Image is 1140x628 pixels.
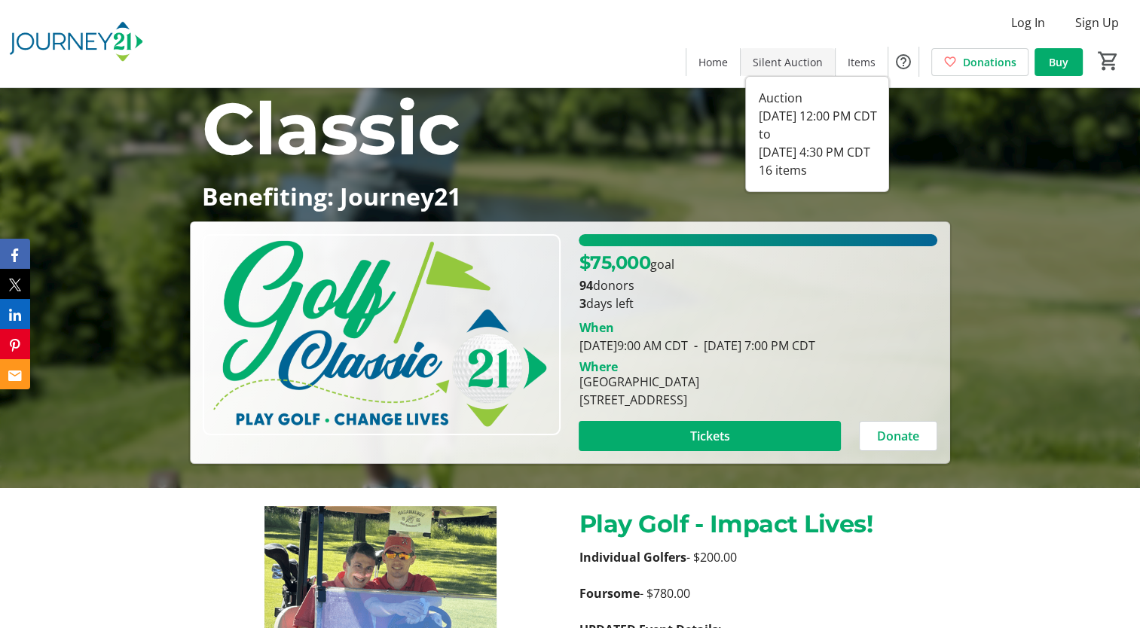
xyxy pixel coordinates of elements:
[202,183,938,209] p: Benefiting: Journey21
[690,427,730,445] span: Tickets
[859,421,937,451] button: Donate
[741,48,835,76] a: Silent Auction
[999,11,1057,35] button: Log In
[579,249,674,276] p: goal
[579,506,940,542] p: Play Golf - Impact Lives!
[1095,47,1122,75] button: Cart
[579,548,940,566] p: - $200.00
[686,48,740,76] a: Home
[579,584,940,602] p: - $780.00
[963,54,1016,70] span: Donations
[1063,11,1131,35] button: Sign Up
[579,295,585,312] span: 3
[888,47,918,77] button: Help
[579,361,617,373] div: Where
[1011,14,1045,32] span: Log In
[579,373,698,391] div: [GEOGRAPHIC_DATA]
[836,48,888,76] a: Items
[579,277,592,294] b: 94
[9,6,143,81] img: Journey21's Logo
[579,337,687,354] span: [DATE] 9:00 AM CDT
[758,107,876,125] div: [DATE] 12:00 PM CDT
[579,234,937,246] div: 100% of fundraising goal reached
[579,421,840,451] button: Tickets
[931,48,1028,76] a: Donations
[758,125,876,143] div: to
[848,54,876,70] span: Items
[579,319,613,337] div: When
[698,54,728,70] span: Home
[1049,54,1068,70] span: Buy
[758,161,876,179] div: 16 items
[1075,14,1119,32] span: Sign Up
[758,143,876,161] div: [DATE] 4:30 PM CDT
[687,337,815,354] span: [DATE] 7:00 PM CDT
[579,391,698,409] div: [STREET_ADDRESS]
[203,234,561,435] img: Campaign CTA Media Photo
[687,337,703,354] span: -
[1035,48,1083,76] a: Buy
[579,294,937,312] p: days left
[579,549,686,566] strong: Individual Golfers
[579,276,937,294] p: donors
[877,427,919,445] span: Donate
[758,89,876,107] div: Auction
[753,54,823,70] span: Silent Auction
[579,252,650,273] span: $75,000
[579,585,639,602] strong: Foursome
